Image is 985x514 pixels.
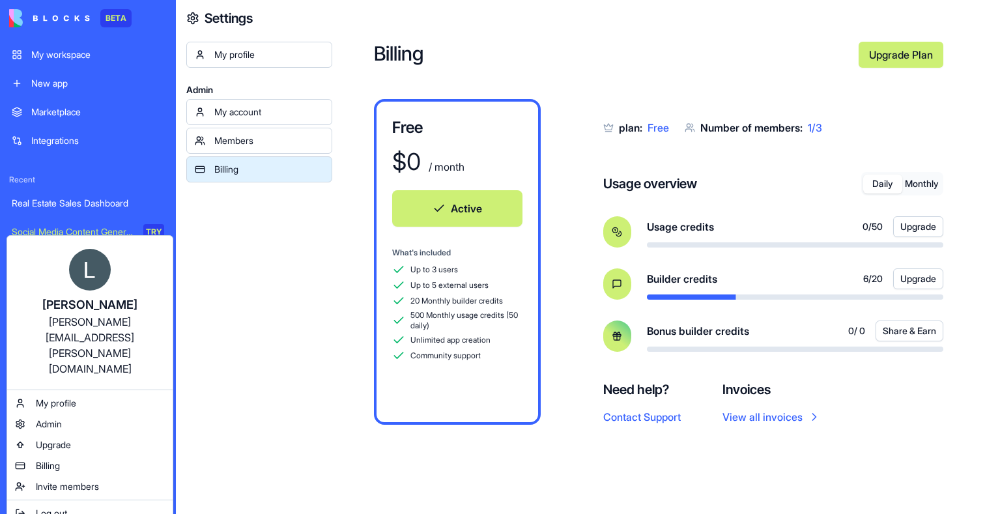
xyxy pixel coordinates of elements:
a: Billing [10,455,170,476]
a: My profile [10,393,170,414]
span: Recent [4,175,172,185]
a: Upgrade [10,435,170,455]
div: TRY [143,224,164,240]
img: ACg8ocLHMGHVo-UB0zIAGHNRFdCTc3k21JJgTDGiY6wsKv6Om2a2Gg=s96-c [69,249,111,291]
span: Billing [36,459,60,472]
div: Social Media Content Generator [12,225,134,238]
span: Upgrade [36,438,71,451]
span: Invite members [36,480,99,493]
span: My profile [36,397,76,410]
div: [PERSON_NAME][EMAIL_ADDRESS][PERSON_NAME][DOMAIN_NAME] [20,314,160,377]
span: Admin [36,418,62,431]
div: Real Estate Sales Dashboard [12,197,164,210]
a: [PERSON_NAME][PERSON_NAME][EMAIL_ADDRESS][PERSON_NAME][DOMAIN_NAME] [10,238,170,387]
div: [PERSON_NAME] [20,296,160,314]
a: Admin [10,414,170,435]
a: Invite members [10,476,170,497]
